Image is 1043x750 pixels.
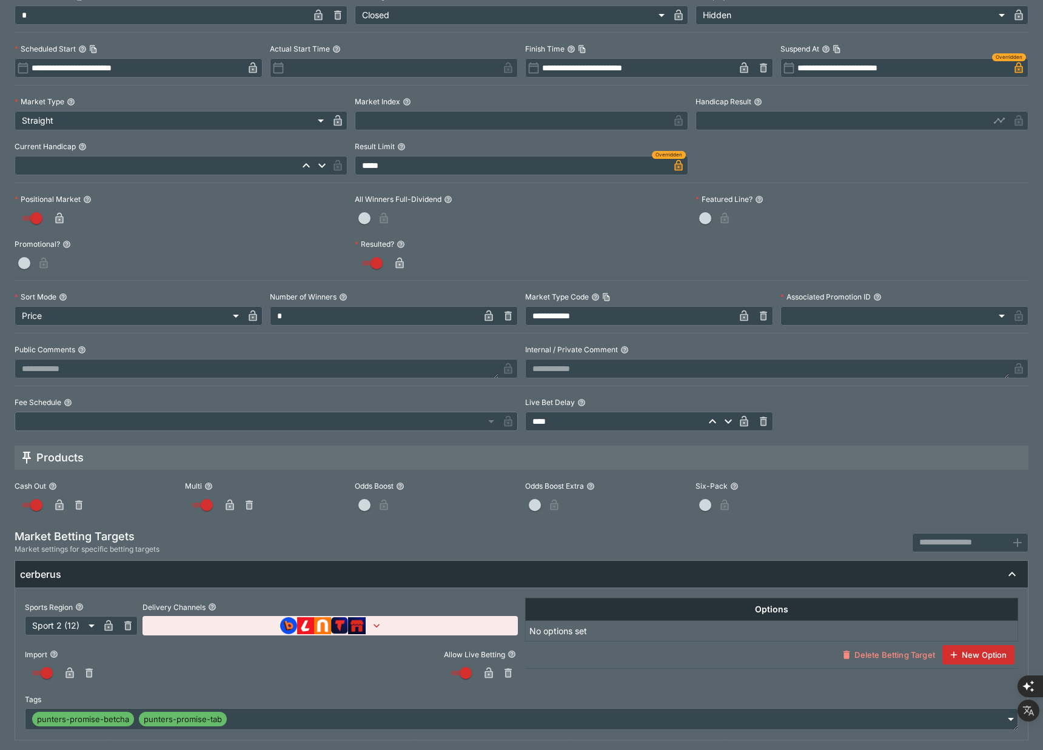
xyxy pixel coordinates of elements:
[75,603,84,611] button: Sports Region
[942,645,1014,665] button: New Option
[139,714,227,726] span: punters-promise-tab
[586,482,595,491] button: Odds Boost Extra
[78,346,86,354] button: Public Comments
[780,292,871,302] p: Associated Promotion ID
[208,603,216,611] button: Delivery Channels
[355,5,668,25] div: Closed
[355,141,395,152] p: Result Limit
[620,346,629,354] button: Internal / Private Comment
[50,650,58,658] button: Import
[355,481,394,491] p: Odds Boost
[15,194,81,204] p: Positional Market
[15,292,56,302] p: Sort Mode
[331,617,348,634] img: brand
[314,617,331,634] img: brand
[20,568,61,581] h6: cerberus
[32,714,134,726] span: punters-promise-betcha
[696,5,1009,25] div: Hidden
[508,650,516,658] button: Allow Live Betting
[36,450,84,464] h5: Products
[355,194,441,204] p: All Winners Full-Dividend
[67,98,75,106] button: Market Type
[525,44,565,54] p: Finish Time
[15,111,328,130] div: Straight
[15,96,64,107] p: Market Type
[996,53,1022,61] span: Overridden
[525,292,589,302] p: Market Type Code
[15,306,243,326] div: Price
[204,482,213,491] button: Multi
[25,602,73,612] p: Sports Region
[25,649,47,660] p: Import
[78,45,87,53] button: Scheduled StartCopy To Clipboard
[578,45,586,53] button: Copy To Clipboard
[396,482,404,491] button: Odds Boost
[526,598,1018,621] th: Options
[525,344,618,355] p: Internal / Private Comment
[567,45,575,53] button: Finish TimeCopy To Clipboard
[656,151,682,159] span: Overridden
[397,240,405,249] button: Resulted?
[15,141,76,152] p: Current Handicap
[64,398,72,407] button: Fee Schedule
[59,293,67,301] button: Sort Mode
[754,98,762,106] button: Handicap Result
[355,96,400,107] p: Market Index
[835,645,942,665] button: Delete Betting Target
[89,45,98,53] button: Copy To Clipboard
[355,239,394,249] p: Resulted?
[833,45,841,53] button: Copy To Clipboard
[185,481,202,491] p: Multi
[577,398,586,407] button: Live Bet Delay
[403,98,411,106] button: Market Index
[348,617,366,634] img: brand
[696,481,728,491] p: Six-Pack
[297,617,314,634] img: brand
[444,195,452,204] button: All Winners Full-Dividend
[755,195,763,204] button: Featured Line?
[25,694,41,705] p: Tags
[332,45,341,53] button: Actual Start Time
[25,616,99,635] div: Sport 2 (12)
[270,292,337,302] p: Number of Winners
[15,344,75,355] p: Public Comments
[49,482,57,491] button: Cash Out
[15,481,46,491] p: Cash Out
[730,482,739,491] button: Six-Pack
[83,195,92,204] button: Positional Market
[696,96,751,107] p: Handicap Result
[526,621,1018,641] td: No options set
[525,397,575,407] p: Live Bet Delay
[591,293,600,301] button: Market Type CodeCopy To Clipboard
[696,194,753,204] p: Featured Line?
[525,481,584,491] p: Odds Boost Extra
[280,617,297,634] img: brand
[873,293,882,301] button: Associated Promotion ID
[78,142,87,151] button: Current Handicap
[15,239,60,249] p: Promotional?
[15,529,159,543] h5: Market Betting Targets
[397,142,406,151] button: Result Limit
[15,543,159,555] span: Market settings for specific betting targets
[780,44,819,54] p: Suspend At
[602,293,611,301] button: Copy To Clipboard
[62,240,71,249] button: Promotional?
[270,44,330,54] p: Actual Start Time
[143,602,206,612] p: Delivery Channels
[339,293,347,301] button: Number of Winners
[444,649,505,660] p: Allow Live Betting
[822,45,830,53] button: Suspend AtCopy To Clipboard
[15,44,76,54] p: Scheduled Start
[15,397,61,407] p: Fee Schedule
